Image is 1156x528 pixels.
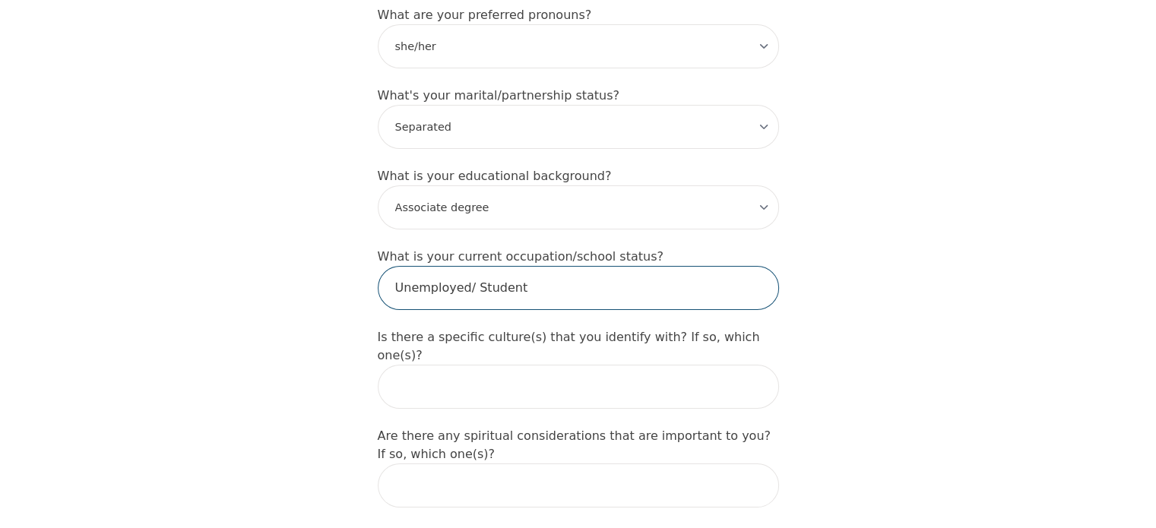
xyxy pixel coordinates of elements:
[378,330,760,362] label: Is there a specific culture(s) that you identify with? If so, which one(s)?
[378,88,619,103] label: What's your marital/partnership status?
[378,249,664,264] label: What is your current occupation/school status?
[378,428,771,461] label: Are there any spiritual considerations that are important to you? If so, which one(s)?
[378,169,612,183] label: What is your educational background?
[378,8,592,22] label: What are your preferred pronouns?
